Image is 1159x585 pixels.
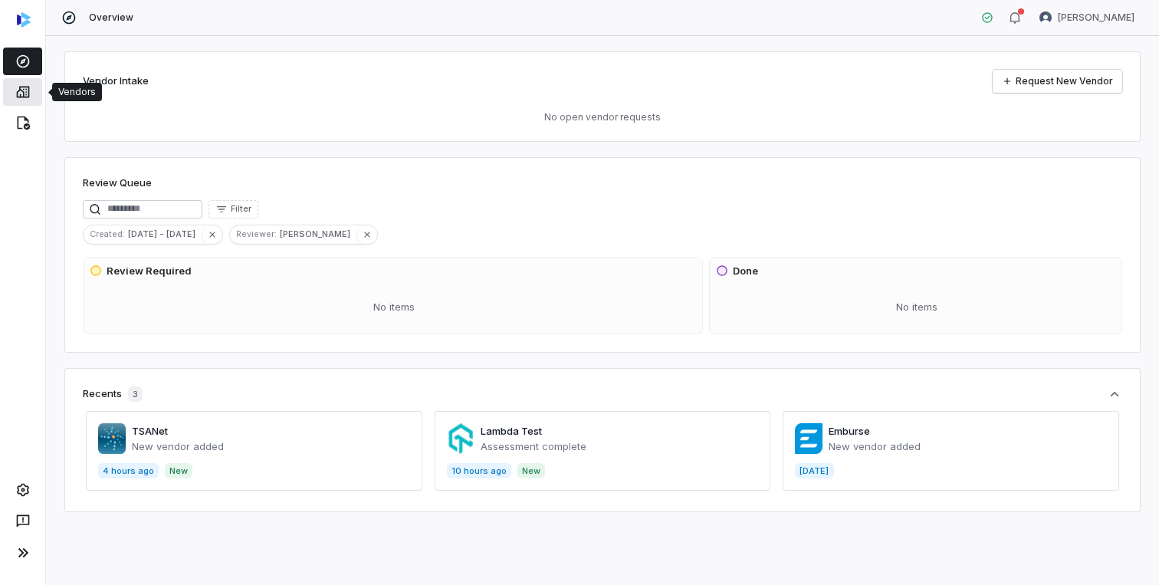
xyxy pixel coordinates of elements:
[83,111,1122,123] p: No open vendor requests
[83,386,1122,402] button: Recents3
[84,227,128,241] span: Created :
[716,288,1118,327] div: No items
[829,425,870,437] a: Emburse
[993,70,1122,93] a: Request New Vendor
[89,12,133,24] span: Overview
[1030,6,1144,29] button: Rachelle Guli avatar[PERSON_NAME]
[208,200,258,219] button: Filter
[83,176,152,191] h1: Review Queue
[58,86,96,98] div: Vendors
[90,288,699,327] div: No items
[481,425,542,437] a: Lambda Test
[128,227,202,241] span: [DATE] - [DATE]
[128,386,143,402] span: 3
[231,203,251,215] span: Filter
[230,227,280,241] span: Reviewer :
[83,74,149,89] h2: Vendor Intake
[1039,12,1052,24] img: Rachelle Guli avatar
[733,264,758,279] h3: Done
[1058,12,1134,24] span: [PERSON_NAME]
[17,12,31,28] img: svg%3e
[83,386,143,402] div: Recents
[280,227,356,241] span: [PERSON_NAME]
[132,425,168,437] a: TSANet
[107,264,192,279] h3: Review Required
